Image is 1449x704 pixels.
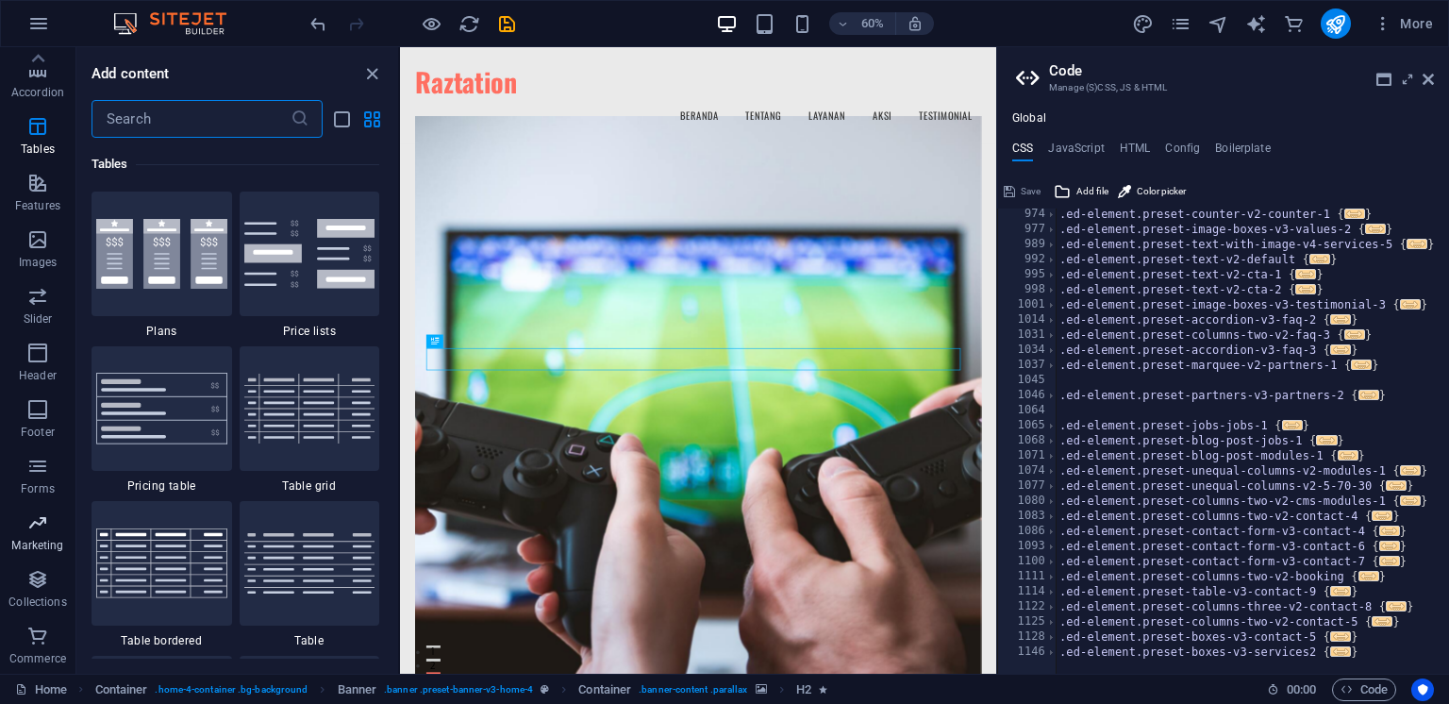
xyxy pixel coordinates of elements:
p: Accordion [11,85,64,100]
div: 1080 [998,494,1058,509]
button: undo [307,12,329,35]
i: Undo: Change indexing (Ctrl+Z) [308,13,329,35]
div: 1037 [998,358,1058,373]
nav: breadcrumb [95,679,827,701]
div: Table bordered [92,501,232,648]
div: 1086 [998,524,1058,539]
span: ... [1352,360,1373,370]
span: ... [1400,495,1421,506]
span: ... [1331,314,1352,325]
p: Marketing [11,538,63,553]
h6: Tables [92,153,379,176]
span: ... [1358,390,1379,400]
img: plans.svg [96,219,227,289]
button: commerce [1283,12,1306,35]
button: design [1132,12,1155,35]
span: ... [1317,435,1338,445]
a: Click to cancel selection. Double-click to open Pages [15,679,67,701]
button: save [495,12,518,35]
div: 992 [998,252,1058,267]
div: 998 [998,282,1058,297]
img: table-grid.svg [244,374,375,443]
button: reload [458,12,480,35]
span: Table grid [240,478,380,494]
button: Click here to leave preview mode and continue editing [420,12,442,35]
p: Slider [24,311,53,327]
div: Table [240,501,380,648]
i: Element contains an animation [819,684,827,695]
p: Images [19,255,58,270]
span: Click to select. Double-click to edit [796,679,811,701]
div: 1071 [998,448,1058,463]
div: 1083 [998,509,1058,524]
i: Save (Ctrl+S) [496,13,518,35]
button: text_generator [1245,12,1268,35]
span: Click to select. Double-click to edit [578,679,631,701]
i: On resize automatically adjust zoom level to fit chosen device. [907,15,924,32]
p: Footer [21,425,55,440]
span: ... [1358,571,1379,581]
img: pricing-table.svg [96,373,227,444]
span: ... [1400,299,1421,310]
img: Editor Logo [108,12,250,35]
i: This element contains a background [756,684,767,695]
div: 1031 [998,327,1058,343]
div: 974 [998,207,1058,222]
span: ... [1309,254,1330,264]
span: ... [1386,480,1407,491]
span: Add file [1076,180,1108,203]
div: 989 [998,237,1058,252]
div: Pricing table [92,346,232,494]
button: 60% [829,12,896,35]
span: Price lists [240,324,380,339]
i: Publish [1324,13,1346,35]
p: Tables [21,142,55,157]
button: Color picker [1115,180,1189,203]
button: list-view [330,108,353,130]
span: ... [1296,284,1317,294]
span: . banner-content .parallax [639,679,747,701]
span: ... [1407,239,1428,249]
h6: Session time [1267,679,1317,701]
div: 995 [998,267,1058,282]
i: Commerce [1283,13,1305,35]
p: Forms [21,481,55,496]
button: grid-view [360,108,383,130]
i: Design (Ctrl+Alt+Y) [1132,13,1154,35]
i: Reload page [458,13,480,35]
div: 1122 [998,599,1058,614]
button: More [1366,8,1441,39]
div: 1114 [998,584,1058,599]
button: Usercentrics [1411,679,1434,701]
p: Header [19,368,57,383]
div: 1077 [998,478,1058,494]
span: More [1374,14,1433,33]
button: navigator [1207,12,1230,35]
div: Price lists [240,192,380,339]
span: ... [1331,631,1352,642]
div: 1065 [998,418,1058,433]
i: This element is a customizable preset [541,684,549,695]
div: 1146 [998,645,1058,660]
span: ... [1379,556,1400,566]
span: ... [1379,526,1400,536]
h4: HTML [1120,142,1151,162]
span: ... [1386,601,1407,612]
span: . home-4-container .bg-background [155,679,308,701]
span: : [1300,682,1303,696]
span: ... [1373,616,1393,627]
button: close panel [360,62,383,85]
div: Table grid [240,346,380,494]
span: . banner .preset-banner-v3-home-4 [384,679,533,701]
img: table-bordered.svg [96,528,227,597]
span: ... [1365,224,1386,234]
h6: Add content [92,62,170,85]
button: pages [1170,12,1192,35]
h3: Manage (S)CSS, JS & HTML [1049,79,1396,96]
h4: Boilerplate [1215,142,1271,162]
button: Add file [1051,180,1111,203]
p: Commerce [9,651,66,666]
span: ... [1344,209,1365,219]
h4: CSS [1012,142,1033,162]
input: Search [92,100,291,138]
